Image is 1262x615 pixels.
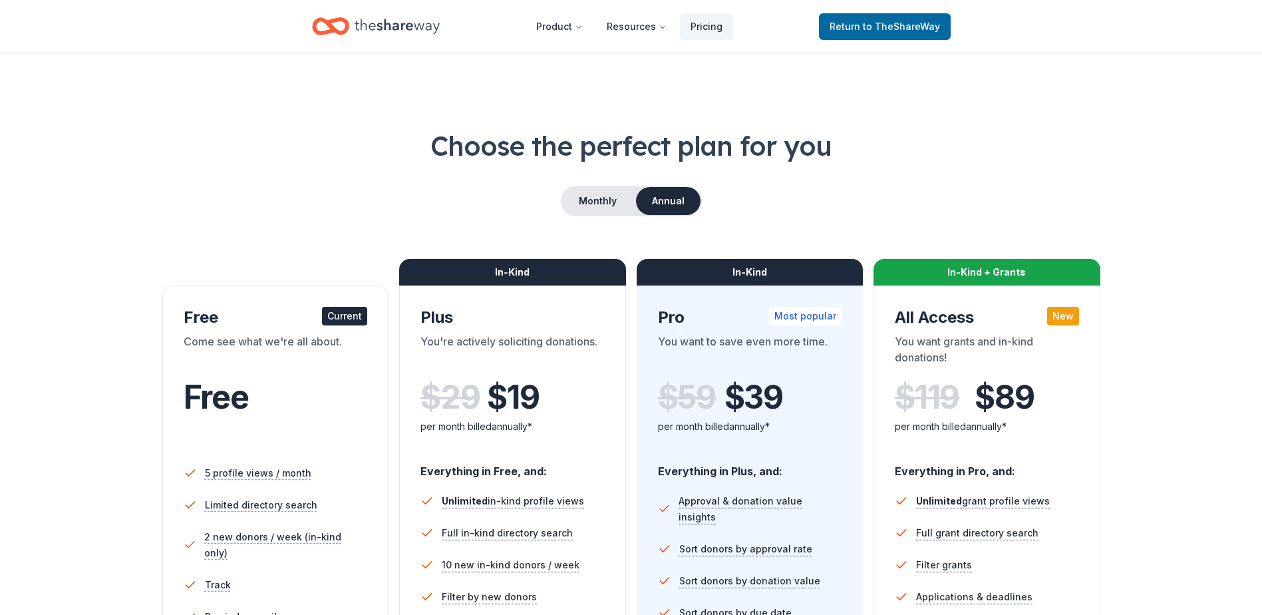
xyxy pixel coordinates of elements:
div: Current [322,307,367,325]
button: Product [526,13,593,40]
div: Everything in Pro, and: [895,452,1079,480]
span: to TheShareWay [863,21,940,32]
span: 2 new donors / week (in-kind only) [204,529,367,561]
span: 10 new in-kind donors / week [442,557,579,573]
span: $ 19 [487,379,539,416]
div: Everything in Free, and: [420,452,605,480]
div: New [1047,307,1079,325]
span: $ 39 [724,379,783,416]
nav: Main [526,11,733,42]
div: All Access [895,307,1079,328]
div: per month billed annually* [658,419,842,435]
span: Sort donors by approval rate [679,541,812,557]
div: Free [184,307,368,328]
span: Filter by new donors [442,589,537,605]
span: 5 profile views / month [205,465,311,481]
span: Track [205,577,231,593]
a: Home [312,11,440,42]
span: Limited directory search [205,497,317,513]
button: Monthly [562,187,633,215]
div: Most popular [769,307,842,325]
span: Full grant directory search [916,525,1038,541]
div: You want to save even more time. [658,333,842,371]
span: Filter grants [916,557,972,573]
span: Return [830,19,940,35]
span: Unlimited [442,495,488,507]
div: You want grants and in-kind donations! [895,333,1079,371]
span: Sort donors by donation value [679,573,820,589]
span: Applications & deadlines [916,589,1032,605]
button: Annual [636,187,701,215]
div: Come see what we're all about. [184,333,368,371]
div: Everything in Plus, and: [658,452,842,480]
div: per month billed annually* [895,419,1079,435]
span: in-kind profile views [442,495,584,507]
div: per month billed annually* [420,419,605,435]
span: Unlimited [916,495,962,507]
div: Pro [658,307,842,328]
span: Free [184,377,249,417]
span: Full in-kind directory search [442,525,573,541]
div: Plus [420,307,605,328]
a: Pricing [680,13,733,40]
h1: Choose the perfect plan for you [53,127,1209,164]
div: In-Kind [399,259,626,286]
span: grant profile views [916,495,1050,507]
div: You're actively soliciting donations. [420,333,605,371]
span: Approval & donation value insights [679,493,842,525]
div: In-Kind [637,259,864,286]
div: In-Kind + Grants [873,259,1100,286]
button: Resources [596,13,677,40]
span: $ 89 [975,379,1034,416]
a: Returnto TheShareWay [819,13,951,40]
